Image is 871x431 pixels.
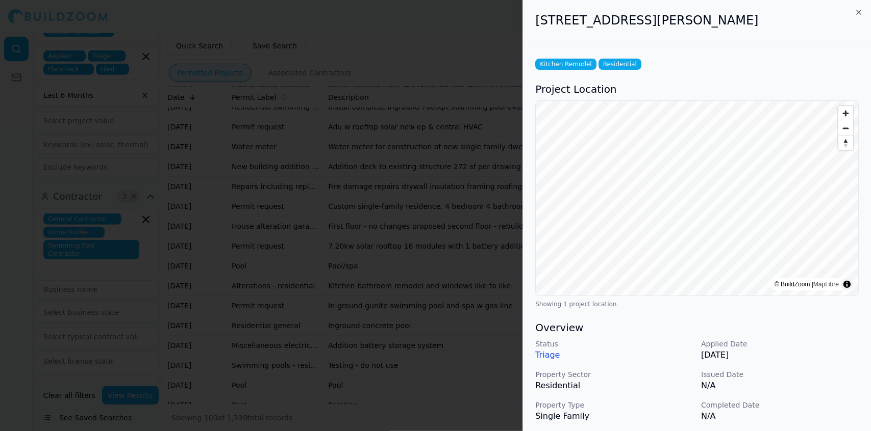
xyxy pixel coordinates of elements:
button: Reset bearing to north [838,136,853,150]
div: Showing 1 project location [535,300,859,308]
button: Zoom in [838,106,853,121]
h3: Project Location [535,82,859,96]
button: Zoom out [838,121,853,136]
span: Residential [599,59,641,70]
p: Issued Date [701,369,859,380]
span: Kitchen Remodel [535,59,596,70]
div: © BuildZoom | [775,279,839,289]
p: [DATE] [701,349,859,361]
p: Applied Date [701,339,859,349]
p: Property Type [535,400,693,410]
h3: Overview [535,320,859,335]
p: Residential [535,380,693,392]
p: N/A [701,410,859,422]
p: Property Sector [535,369,693,380]
h2: [STREET_ADDRESS][PERSON_NAME] [535,12,859,29]
summary: Toggle attribution [841,278,853,290]
p: Triage [535,349,693,361]
canvas: Map [536,101,859,296]
p: Single Family [535,410,693,422]
a: MapLibre [813,281,839,288]
p: Status [535,339,693,349]
p: N/A [701,380,859,392]
p: Completed Date [701,400,859,410]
